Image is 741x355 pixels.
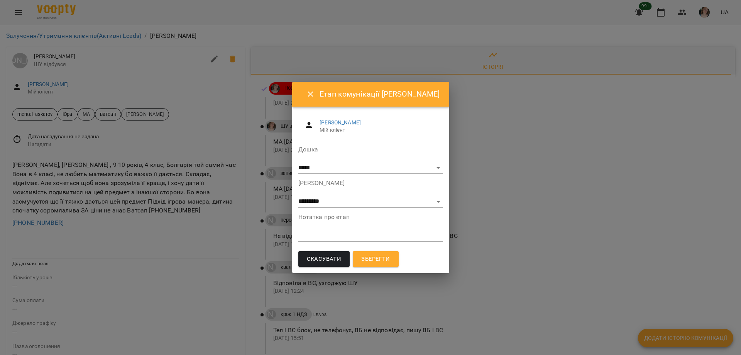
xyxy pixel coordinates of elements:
[320,88,440,100] h6: Етап комунікації [PERSON_NAME]
[320,126,436,134] span: Мій клієнт
[298,214,443,220] label: Нотатка про етап
[353,251,398,267] button: Зберегти
[298,146,443,153] label: Дошка
[320,119,361,126] a: [PERSON_NAME]
[298,180,443,186] label: [PERSON_NAME]
[307,254,342,264] span: Скасувати
[298,251,350,267] button: Скасувати
[301,85,320,104] button: Close
[361,254,390,264] span: Зберегти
